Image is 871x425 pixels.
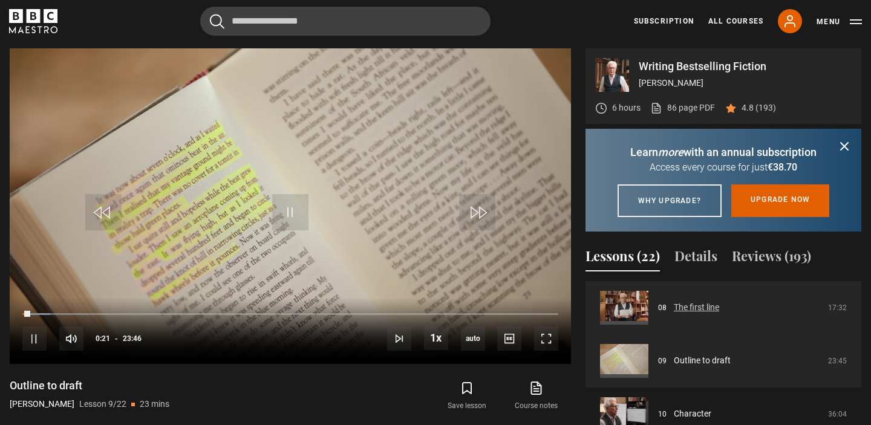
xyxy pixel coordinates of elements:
button: Pause [22,326,47,351]
p: 23 mins [140,398,169,410]
p: Lesson 9/22 [79,398,126,410]
button: Reviews (193) [732,246,811,271]
p: 4.8 (193) [742,102,776,114]
div: Current quality: 720p [461,326,485,351]
button: Mute [59,326,83,351]
h1: Outline to draft [10,378,169,393]
button: Save lesson [432,378,501,414]
button: Toggle navigation [817,16,862,28]
span: - [115,334,118,343]
span: 23:46 [123,328,142,349]
button: Captions [497,326,521,351]
p: Learn with an annual subscription [600,144,847,160]
a: Outline to draft [674,354,731,367]
i: more [658,146,683,158]
a: Course notes [502,378,571,414]
button: Lessons (22) [586,246,660,271]
a: Subscription [634,16,694,27]
button: Next Lesson [387,326,411,351]
button: Fullscreen [534,326,558,351]
p: Access every course for just [600,160,847,175]
button: Details [674,246,717,271]
div: Progress Bar [22,313,558,316]
p: 6 hours [612,102,641,114]
input: Search [200,7,491,36]
span: €38.70 [768,161,797,173]
p: [PERSON_NAME] [10,398,74,410]
p: [PERSON_NAME] [639,77,852,89]
a: Upgrade now [731,184,829,217]
a: The first line [674,301,719,314]
span: auto [461,326,485,351]
button: Submit the search query [210,14,224,29]
a: All Courses [708,16,763,27]
a: Why upgrade? [618,184,722,217]
p: Writing Bestselling Fiction [639,61,852,72]
a: Character [674,407,711,420]
span: 0:21 [96,328,110,349]
video-js: Video Player [10,48,571,364]
button: Playback Rate [424,326,448,350]
a: 86 page PDF [650,102,715,114]
svg: BBC Maestro [9,9,57,33]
